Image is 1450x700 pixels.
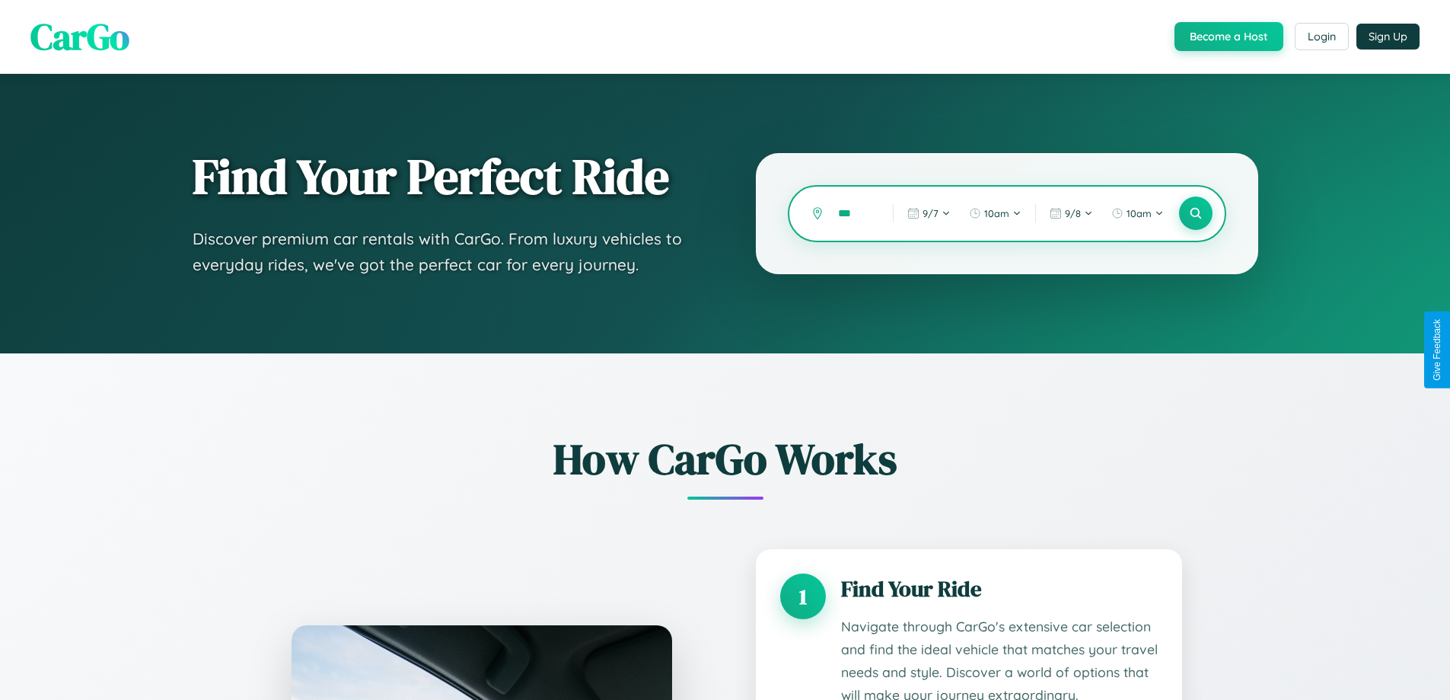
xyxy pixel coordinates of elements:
button: 9/7 [900,201,958,225]
h1: Find Your Perfect Ride [193,150,695,203]
span: CarGo [30,11,129,62]
span: 9 / 7 [923,207,939,219]
button: Login [1295,23,1349,50]
span: 10am [1127,207,1152,219]
button: Become a Host [1174,22,1283,51]
button: Sign Up [1356,24,1420,50]
span: 9 / 8 [1065,207,1081,219]
div: Give Feedback [1432,319,1442,381]
p: Discover premium car rentals with CarGo. From luxury vehicles to everyday rides, we've got the pe... [193,226,695,277]
span: 10am [984,207,1009,219]
h2: How CarGo Works [269,430,1182,488]
div: 1 [780,574,826,619]
button: 10am [961,201,1029,225]
button: 9/8 [1042,201,1101,225]
button: 10am [1104,201,1171,225]
h3: Find Your Ride [841,574,1158,604]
